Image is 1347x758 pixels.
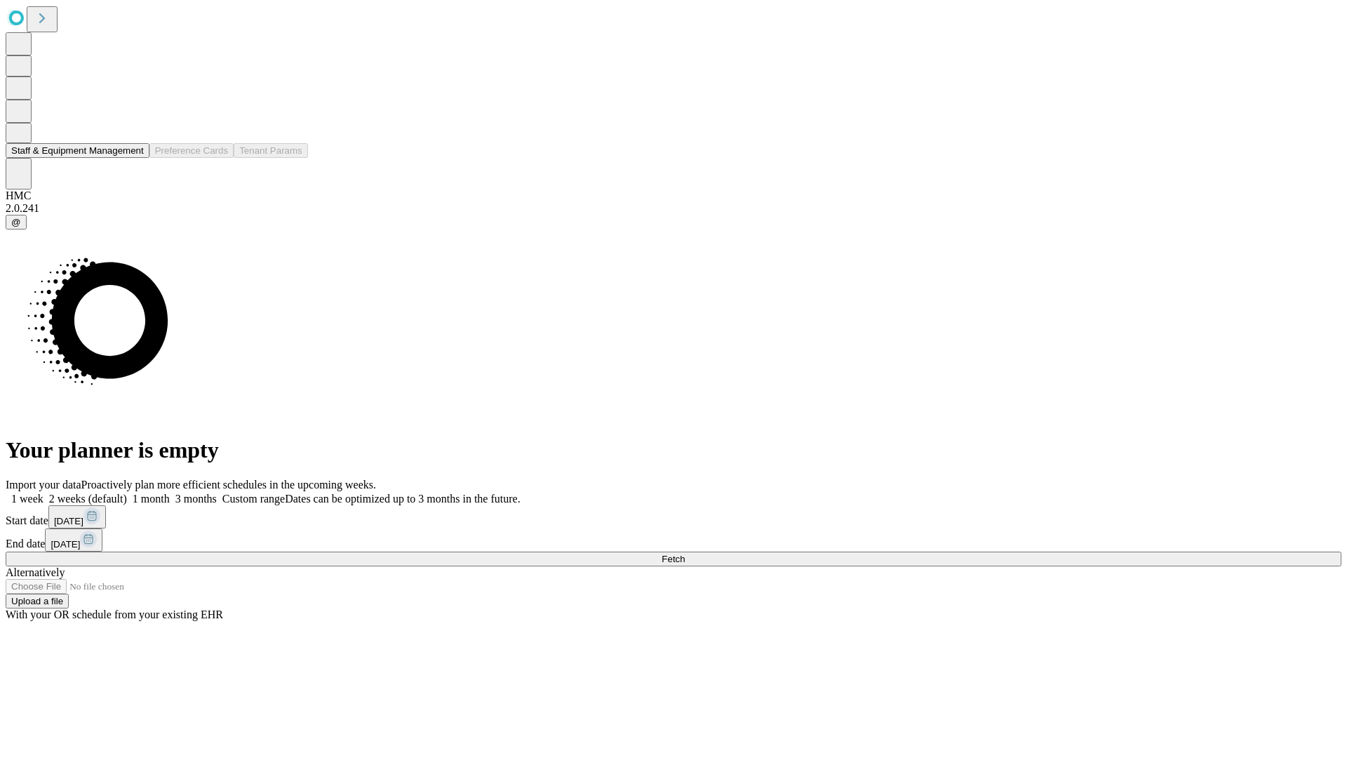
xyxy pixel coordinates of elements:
div: Start date [6,505,1341,528]
button: Preference Cards [149,143,234,158]
span: 1 month [133,493,170,505]
h1: Your planner is empty [6,437,1341,463]
button: Upload a file [6,594,69,609]
button: Staff & Equipment Management [6,143,149,158]
span: 1 week [11,493,43,505]
button: [DATE] [45,528,102,552]
button: [DATE] [48,505,106,528]
span: 3 months [175,493,217,505]
button: Tenant Params [234,143,308,158]
span: Custom range [222,493,285,505]
button: Fetch [6,552,1341,566]
span: 2 weeks (default) [49,493,127,505]
span: @ [11,217,21,227]
span: [DATE] [51,539,80,550]
span: [DATE] [54,516,83,526]
span: Fetch [662,554,685,564]
span: Import your data [6,479,81,491]
span: Alternatively [6,566,65,578]
span: With your OR schedule from your existing EHR [6,609,223,620]
button: @ [6,215,27,230]
div: End date [6,528,1341,552]
span: Proactively plan more efficient schedules in the upcoming weeks. [81,479,376,491]
div: 2.0.241 [6,202,1341,215]
span: Dates can be optimized up to 3 months in the future. [285,493,520,505]
div: HMC [6,189,1341,202]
